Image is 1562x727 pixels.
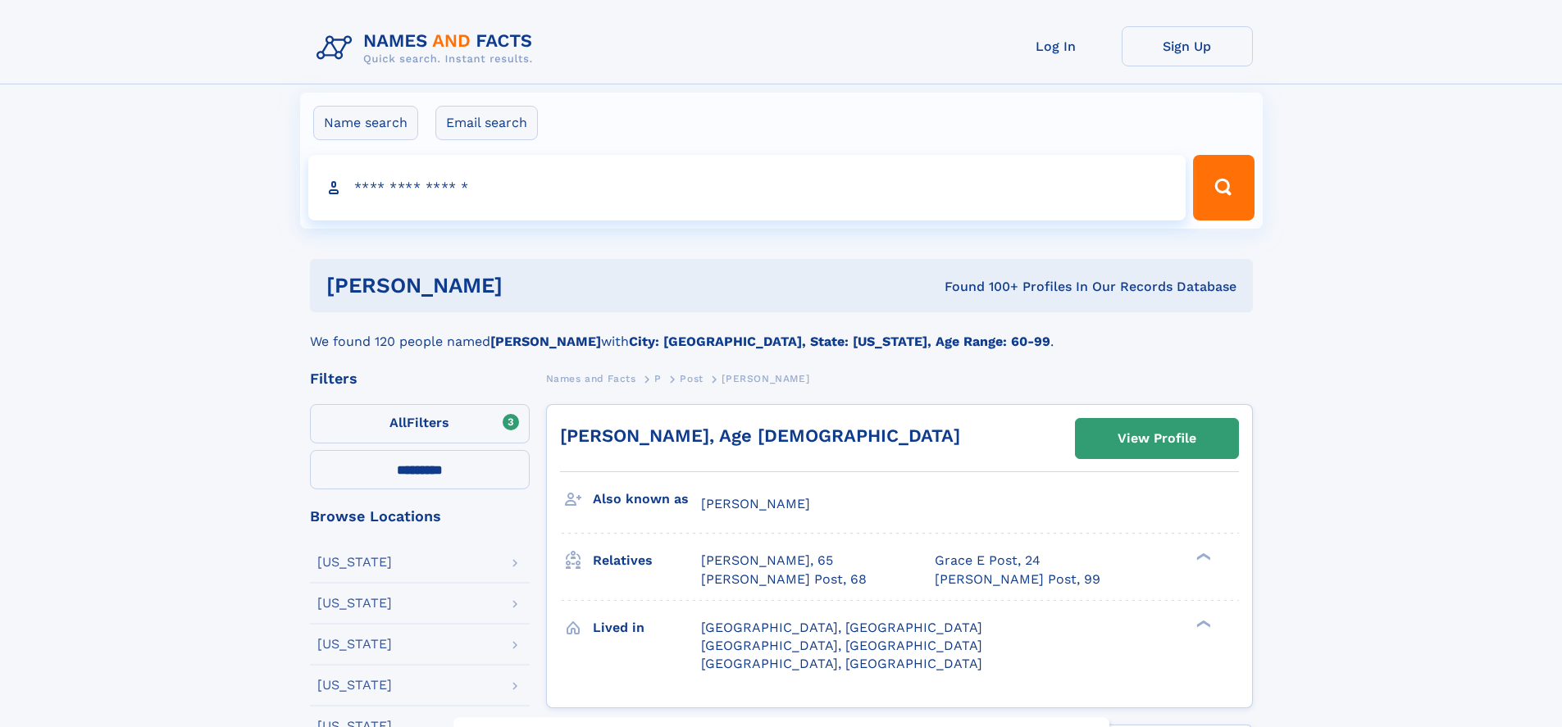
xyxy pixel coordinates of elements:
a: View Profile [1076,419,1238,458]
span: [GEOGRAPHIC_DATA], [GEOGRAPHIC_DATA] [701,656,982,671]
button: Search Button [1193,155,1254,220]
span: [GEOGRAPHIC_DATA], [GEOGRAPHIC_DATA] [701,620,982,635]
a: [PERSON_NAME], Age [DEMOGRAPHIC_DATA] [560,425,960,446]
img: Logo Names and Facts [310,26,546,70]
a: P [654,368,662,388]
span: Post [680,373,703,384]
a: Post [680,368,703,388]
div: View Profile [1118,420,1196,457]
a: Sign Up [1122,26,1253,66]
div: We found 120 people named with . [310,312,1253,352]
div: [US_STATE] [317,679,392,692]
span: All [389,415,407,430]
span: P [654,373,662,384]
div: [US_STATE] [317,597,392,610]
div: [US_STATE] [317,638,392,651]
div: ❯ [1192,552,1212,562]
div: Browse Locations [310,509,530,524]
div: Filters [310,371,530,386]
h3: Lived in [593,614,701,642]
label: Email search [435,106,538,140]
a: [PERSON_NAME] Post, 68 [701,570,867,588]
a: Log In [990,26,1122,66]
a: [PERSON_NAME] Post, 99 [935,570,1100,588]
a: Grace E Post, 24 [935,552,1041,570]
div: ❯ [1192,618,1212,629]
b: City: [GEOGRAPHIC_DATA], State: [US_STATE], Age Range: 60-99 [629,334,1050,349]
label: Filters [310,404,530,443]
div: Found 100+ Profiles In Our Records Database [723,278,1236,296]
span: [PERSON_NAME] [722,373,809,384]
h1: [PERSON_NAME] [326,275,724,296]
span: [GEOGRAPHIC_DATA], [GEOGRAPHIC_DATA] [701,638,982,653]
span: [PERSON_NAME] [701,496,810,511]
h3: Relatives [593,547,701,575]
input: search input [308,155,1186,220]
h3: Also known as [593,485,701,513]
b: [PERSON_NAME] [490,334,601,349]
a: [PERSON_NAME], 65 [701,552,833,570]
div: [US_STATE] [317,556,392,569]
a: Names and Facts [546,368,636,388]
label: Name search [313,106,418,140]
